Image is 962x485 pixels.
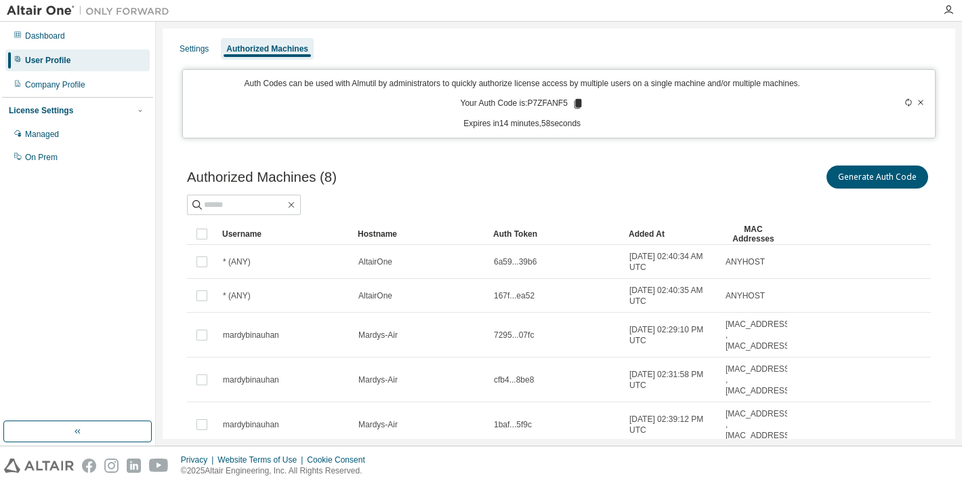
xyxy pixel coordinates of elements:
[7,4,176,18] img: Altair One
[629,223,714,245] div: Added At
[494,374,534,385] span: cfb4...8be8
[223,290,251,301] span: * (ANY)
[494,330,534,341] span: 7295...07fc
[187,170,337,185] span: Authorized Machines (8)
[25,55,70,66] div: User Profile
[127,459,141,473] img: linkedin.svg
[629,324,713,346] span: [DATE] 02:29:10 PM UTC
[629,285,713,307] span: [DATE] 02:40:35 AM UTC
[358,419,398,430] span: Mardys-Air
[358,223,482,245] div: Hostname
[149,459,169,473] img: youtube.svg
[726,364,792,396] span: [MAC_ADDRESS] , [MAC_ADDRESS]
[629,369,713,391] span: [DATE] 02:31:58 PM UTC
[222,223,347,245] div: Username
[358,256,392,267] span: AltairOne
[629,251,713,273] span: [DATE] 02:40:34 AM UTC
[4,459,74,473] img: altair_logo.svg
[726,290,765,301] span: ANYHOST
[223,330,279,341] span: mardybinauhan
[226,43,308,54] div: Authorized Machines
[25,79,85,90] div: Company Profile
[358,330,398,341] span: Mardys-Air
[25,31,65,41] div: Dashboard
[726,319,792,351] span: [MAC_ADDRESS] , [MAC_ADDRESS]
[494,256,537,267] span: 6a59...39b6
[827,166,928,189] button: Generate Auth Code
[725,223,782,245] div: MAC Addresses
[494,290,535,301] span: 167f...ea52
[307,454,373,465] div: Cookie Consent
[25,152,58,163] div: On Prem
[493,223,618,245] div: Auth Token
[223,374,279,385] span: mardybinauhan
[726,256,765,267] span: ANYHOST
[9,105,73,116] div: License Settings
[358,374,398,385] span: Mardys-Air
[223,419,279,430] span: mardybinauhan
[104,459,119,473] img: instagram.svg
[191,78,853,90] p: Auth Codes can be used with Almutil by administrators to quickly authorize license access by mult...
[461,98,584,110] p: Your Auth Code is: P7ZFANF5
[223,256,251,267] span: * (ANY)
[25,129,59,140] div: Managed
[181,454,217,465] div: Privacy
[358,290,392,301] span: AltairOne
[726,408,792,441] span: [MAC_ADDRESS] , [MAC_ADDRESS]
[191,118,853,130] p: Expires in 14 minutes, 58 seconds
[494,419,532,430] span: 1baf...5f9c
[180,43,209,54] div: Settings
[217,454,307,465] div: Website Terms of Use
[181,465,373,477] p: © 2025 Altair Engineering, Inc. All Rights Reserved.
[629,414,713,435] span: [DATE] 02:39:12 PM UTC
[82,459,96,473] img: facebook.svg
